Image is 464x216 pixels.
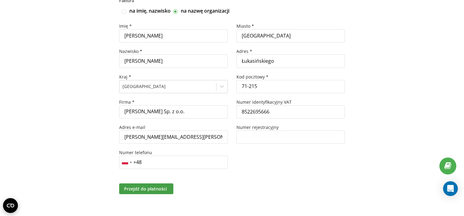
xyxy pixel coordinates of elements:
span: Adres * [236,48,252,54]
span: Numer identyfikacyjny VAT [236,99,292,105]
div: Open Intercom Messenger [443,181,458,196]
span: Firma * [119,99,135,105]
span: Nazwisko * [119,48,142,54]
span: Numer rejestracyjny [236,124,279,130]
label: na imię, nazwisko [129,8,171,14]
span: Numer telefonu [119,150,152,155]
div: Telephone country code [119,156,134,169]
span: Miasto * [236,23,254,29]
span: Kod pocztowy * [236,74,268,80]
button: Przejdź do płatności [119,183,173,194]
button: Open CMP widget [3,198,18,213]
label: na nazwę organizacji [181,8,229,14]
span: Kraj * [119,74,131,80]
span: Przejdź do płatności [124,186,167,192]
span: Imię * [119,23,132,29]
span: Adres e-mail [119,124,145,130]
